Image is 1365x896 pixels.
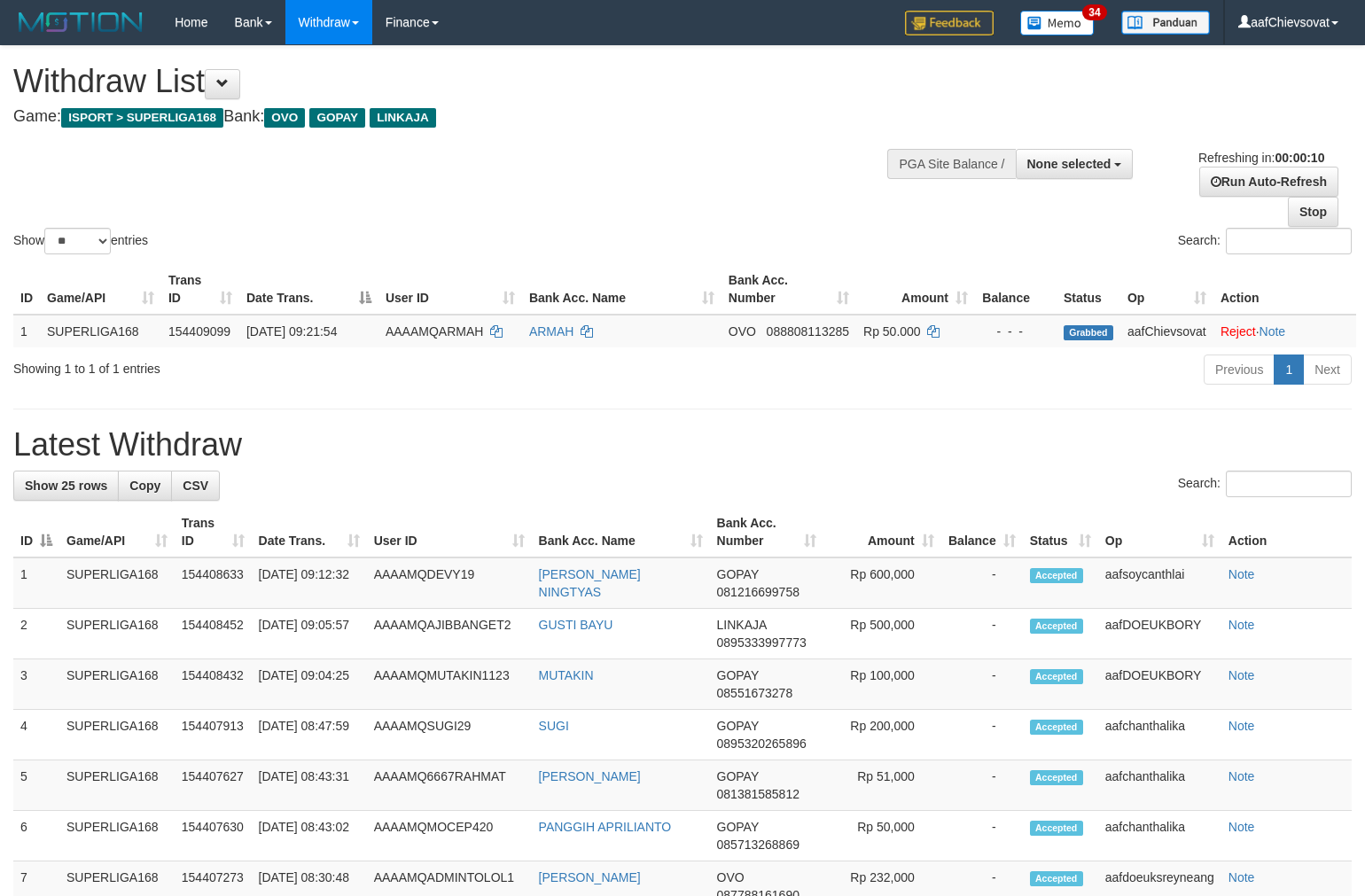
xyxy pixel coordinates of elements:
[717,769,759,783] span: GOPAY
[863,324,921,339] span: Rp 50.000
[539,668,594,682] a: MUTAKIN
[252,710,367,760] td: [DATE] 08:47:59
[13,710,59,760] td: 4
[823,659,941,710] td: Rp 100,000
[13,353,556,378] div: Showing 1 to 1 of 1 entries
[1275,151,1324,165] strong: 00:00:10
[13,609,59,659] td: 2
[941,760,1023,811] td: -
[717,870,745,884] span: OVO
[367,760,532,811] td: AAAAMQ6667RAHMAT
[367,609,532,659] td: AAAAMQAJIBBANGET2
[717,787,799,801] span: Copy 081381585812 to clipboard
[710,507,824,557] th: Bank Acc. Number: activate to sort column ascending
[239,264,378,315] th: Date Trans.: activate to sort column descending
[367,507,532,557] th: User ID: activate to sort column ascending
[717,567,759,581] span: GOPAY
[175,609,252,659] td: 154408452
[717,686,793,700] span: Copy 08551673278 to clipboard
[161,264,239,315] th: Trans ID: activate to sort column ascending
[246,324,337,339] span: [DATE] 09:21:54
[13,427,1352,463] h1: Latest Withdraw
[1020,11,1095,35] img: Button%20Memo.svg
[1030,720,1083,735] span: Accepted
[1098,659,1221,710] td: aafDOEUKBORY
[1030,619,1083,634] span: Accepted
[887,149,1015,179] div: PGA Site Balance /
[59,609,175,659] td: SUPERLIGA168
[1228,820,1255,834] a: Note
[941,609,1023,659] td: -
[539,769,641,783] a: [PERSON_NAME]
[1226,228,1352,254] input: Search:
[717,618,767,632] span: LINKAJA
[1057,264,1120,315] th: Status
[1030,568,1083,583] span: Accepted
[767,324,849,339] span: Copy 088808113285 to clipboard
[905,11,994,35] img: Feedback.jpg
[175,710,252,760] td: 154407913
[370,108,436,128] span: LINKAJA
[1303,355,1352,385] a: Next
[941,811,1023,861] td: -
[264,108,305,128] span: OVO
[40,264,161,315] th: Game/API: activate to sort column ascending
[40,315,161,347] td: SUPERLIGA168
[975,264,1057,315] th: Balance
[1030,770,1083,785] span: Accepted
[13,108,893,126] h4: Game: Bank:
[1274,355,1304,385] a: 1
[1030,821,1083,836] span: Accepted
[1260,324,1286,339] a: Note
[1016,149,1134,179] button: None selected
[168,324,230,339] span: 154409099
[539,870,641,884] a: [PERSON_NAME]
[1027,157,1111,171] span: None selected
[717,585,799,599] span: Copy 081216699758 to clipboard
[1064,325,1113,340] span: Grabbed
[1204,355,1275,385] a: Previous
[252,609,367,659] td: [DATE] 09:05:57
[13,64,893,99] h1: Withdraw List
[1221,324,1256,339] a: Reject
[1178,228,1352,254] label: Search:
[252,557,367,609] td: [DATE] 09:12:32
[856,264,975,315] th: Amount: activate to sort column ascending
[539,618,613,632] a: GUSTI BAYU
[13,557,59,609] td: 1
[729,324,756,339] span: OVO
[367,811,532,861] td: AAAAMQMOCEP420
[367,659,532,710] td: AAAAMQMUTAKIN1123
[539,719,569,733] a: SUGI
[539,820,672,834] a: PANGGIH APRILIANTO
[1098,557,1221,609] td: aafsoycanthlai
[823,557,941,609] td: Rp 600,000
[1098,507,1221,557] th: Op: activate to sort column ascending
[367,710,532,760] td: AAAAMQSUGI29
[1120,315,1213,347] td: aafChievsovat
[1228,668,1255,682] a: Note
[61,108,223,128] span: ISPORT > SUPERLIGA168
[252,811,367,861] td: [DATE] 08:43:02
[1199,167,1338,197] a: Run Auto-Refresh
[941,557,1023,609] td: -
[252,507,367,557] th: Date Trans.: activate to sort column ascending
[1098,811,1221,861] td: aafchanthalika
[13,507,59,557] th: ID: activate to sort column descending
[59,710,175,760] td: SUPERLIGA168
[982,323,1049,340] div: - - -
[13,659,59,710] td: 3
[823,507,941,557] th: Amount: activate to sort column ascending
[1121,11,1210,35] img: panduan.png
[717,668,759,682] span: GOPAY
[13,264,40,315] th: ID
[1098,609,1221,659] td: aafDOEUKBORY
[1228,719,1255,733] a: Note
[1221,507,1352,557] th: Action
[1228,618,1255,632] a: Note
[13,228,148,254] label: Show entries
[1098,760,1221,811] td: aafchanthalika
[941,659,1023,710] td: -
[175,811,252,861] td: 154407630
[129,479,160,493] span: Copy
